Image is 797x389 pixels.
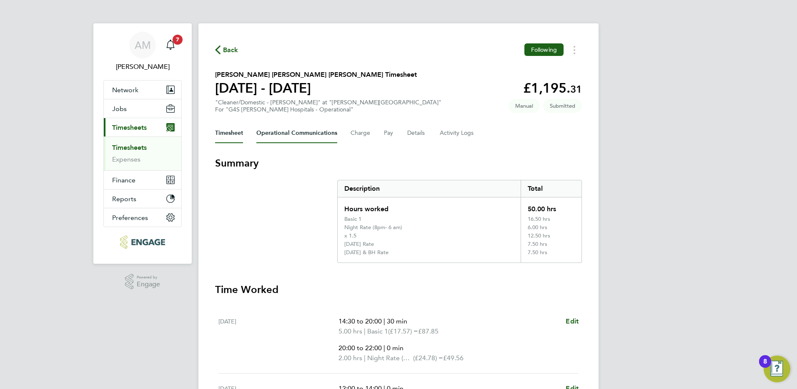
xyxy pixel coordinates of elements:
div: Summary [337,180,582,263]
button: Details [407,123,426,143]
span: 30 min [387,317,407,325]
span: 0 min [387,344,404,352]
h1: [DATE] - [DATE] [215,80,417,96]
span: AM [135,40,151,51]
div: Total [521,180,581,197]
span: 14:30 to 20:00 [338,317,382,325]
span: | [364,327,366,335]
span: Powered by [137,274,160,281]
a: Expenses [112,155,140,163]
div: [DATE] & BH Rate [344,249,388,256]
h3: Time Worked [215,283,582,296]
div: 16.50 hrs [521,216,581,224]
button: Operational Communications [256,123,337,143]
span: 20:00 to 22:00 [338,344,382,352]
a: Edit [566,316,579,326]
button: Open Resource Center, 8 new notifications [764,356,790,382]
div: x 1.5 [344,232,356,239]
a: AM[PERSON_NAME] [103,32,182,72]
div: 7.50 hrs [521,249,581,263]
div: 7.50 hrs [521,241,581,249]
span: Following [531,46,557,53]
div: 8 [763,361,767,372]
div: Basic 1 [344,216,361,222]
div: 6.00 hrs [521,224,581,232]
span: | [383,317,385,325]
button: Pay [384,123,394,143]
span: Back [223,45,238,55]
span: Basic 1 [367,326,388,336]
button: Preferences [104,208,181,227]
span: Network [112,86,138,94]
div: Description [338,180,521,197]
span: Night Rate (8pm- 6 am) [367,353,413,363]
div: 12.50 hrs [521,232,581,241]
nav: Main navigation [93,23,192,264]
a: Go to home page [103,235,182,249]
div: "Cleaner/Domestic - [PERSON_NAME]" at "[PERSON_NAME][GEOGRAPHIC_DATA]" [215,99,441,113]
button: Jobs [104,99,181,118]
app-decimal: £1,195. [523,80,582,96]
button: Finance [104,171,181,189]
span: Engage [137,281,160,288]
div: [DATE] [218,316,338,363]
div: Night Rate (8pm- 6 am) [344,224,402,231]
button: Activity Logs [440,123,475,143]
button: Back [215,45,238,55]
span: Reports [112,195,136,203]
span: £87.85 [418,327,439,335]
button: Following [524,43,564,56]
span: Allyx Miller [103,62,182,72]
button: Network [104,81,181,99]
span: This timesheet is Submitted. [543,99,582,113]
div: 50.00 hrs [521,197,581,216]
span: This timesheet was manually created. [509,99,540,113]
button: Charge [351,123,371,143]
span: (£17.57) = [388,327,418,335]
span: 7 [173,35,183,45]
h3: Summary [215,157,582,170]
span: Jobs [112,105,127,113]
button: Reports [104,189,181,208]
a: 7 [162,32,179,58]
span: 5.00 hrs [338,327,362,335]
span: Edit [566,317,579,325]
button: Timesheets [104,118,181,136]
span: | [364,354,366,362]
a: Timesheets [112,144,147,152]
span: Timesheets [112,124,147,131]
h2: [PERSON_NAME] [PERSON_NAME] [PERSON_NAME] Timesheet [215,70,417,80]
button: Timesheets Menu [567,43,582,56]
span: | [383,344,385,352]
div: For "G4S [PERSON_NAME] Hospitals - Operational" [215,106,441,113]
span: 2.00 hrs [338,354,362,362]
button: Timesheet [215,123,243,143]
div: Timesheets [104,136,181,170]
div: Hours worked [338,197,521,216]
span: 31 [570,83,582,95]
a: Powered byEngage [125,274,160,290]
span: (£24.78) = [413,354,443,362]
span: Finance [112,176,135,184]
span: £49.56 [443,354,464,362]
img: rec-solutions-logo-retina.png [120,235,165,249]
span: Preferences [112,214,148,222]
div: [DATE] Rate [344,241,374,248]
